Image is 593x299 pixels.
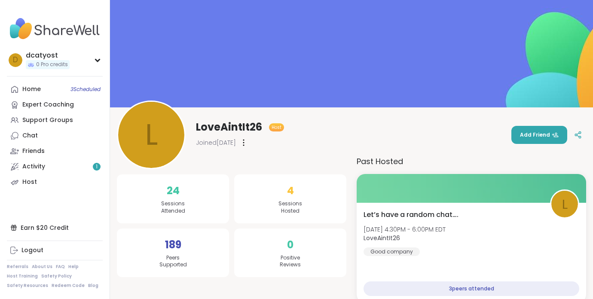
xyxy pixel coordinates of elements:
[7,143,103,159] a: Friends
[36,61,68,68] span: 0 Pro credits
[520,131,559,139] span: Add Friend
[13,55,18,66] span: d
[287,183,294,198] span: 4
[21,246,43,255] div: Logout
[22,116,73,125] div: Support Groups
[145,113,158,157] span: L
[32,264,52,270] a: About Us
[41,273,72,279] a: Safety Policy
[364,210,459,220] span: Let’s have a random chat….
[280,254,301,269] span: Positive Reviews
[7,243,103,258] a: Logout
[167,183,180,198] span: 24
[7,97,103,113] a: Expert Coaching
[22,131,38,140] div: Chat
[272,124,281,131] span: Host
[7,113,103,128] a: Support Groups
[52,283,85,289] a: Redeem Code
[7,273,38,279] a: Host Training
[22,162,45,171] div: Activity
[196,138,236,147] span: Joined [DATE]
[7,283,48,289] a: Safety Resources
[159,254,187,269] span: Peers Supported
[364,234,400,242] b: LoveAintIt26
[96,163,98,171] span: 1
[22,101,74,109] div: Expert Coaching
[287,237,293,253] span: 0
[26,51,70,60] div: dcatyost
[364,225,446,234] span: [DATE] 4:30PM - 6:00PM EDT
[165,237,181,253] span: 189
[196,120,262,134] span: LoveAintIt26
[511,126,567,144] button: Add Friend
[22,178,37,186] div: Host
[161,200,185,215] span: Sessions Attended
[68,264,79,270] a: Help
[7,264,28,270] a: Referrals
[562,194,568,214] span: L
[364,247,420,256] div: Good company
[22,85,41,94] div: Home
[7,14,103,44] img: ShareWell Nav Logo
[7,159,103,174] a: Activity1
[70,86,101,93] span: 3 Scheduled
[88,283,98,289] a: Blog
[364,281,579,296] div: 3 peers attended
[7,82,103,97] a: Home3Scheduled
[7,220,103,235] div: Earn $20 Credit
[7,174,103,190] a: Host
[278,200,302,215] span: Sessions Hosted
[22,147,45,156] div: Friends
[56,264,65,270] a: FAQ
[7,128,103,143] a: Chat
